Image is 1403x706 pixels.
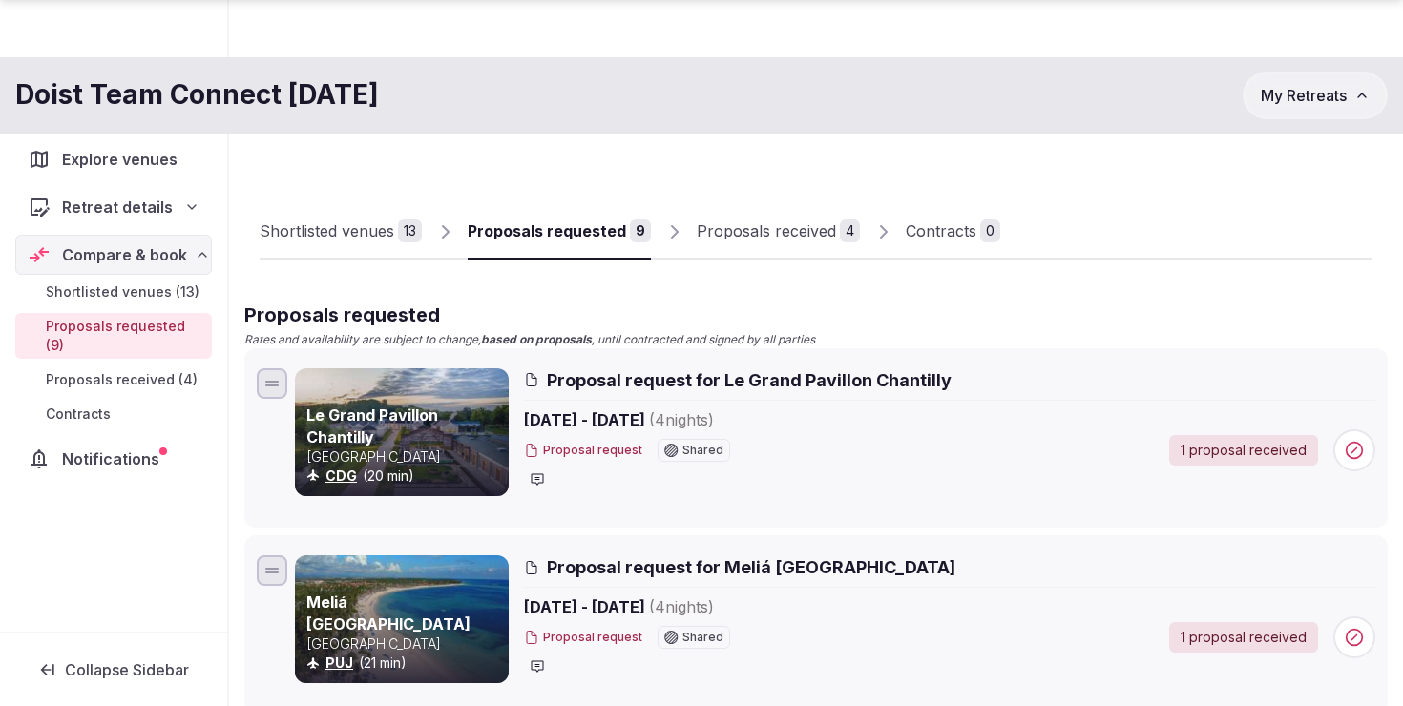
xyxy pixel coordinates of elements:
[398,219,422,242] div: 13
[15,401,212,427] a: Contracts
[62,243,187,266] span: Compare & book
[62,148,185,171] span: Explore venues
[306,634,505,654] p: [GEOGRAPHIC_DATA]
[46,317,204,355] span: Proposals requested (9)
[306,592,471,633] a: Meliá [GEOGRAPHIC_DATA]
[325,467,357,484] a: CDG
[524,408,860,431] span: [DATE] - [DATE]
[468,204,651,260] a: Proposals requested9
[697,219,836,242] div: Proposals received
[980,219,1000,242] div: 0
[481,332,592,346] strong: based on proposals
[306,405,438,446] a: Le Grand Pavillon Chantilly
[306,447,505,467] p: [GEOGRAPHIC_DATA]
[840,219,860,242] div: 4
[649,597,714,616] span: ( 4 night s )
[306,467,505,486] div: (20 min)
[260,204,422,260] a: Shortlisted venues13
[1169,435,1318,466] a: 1 proposal received
[46,282,199,301] span: Shortlisted venues (13)
[906,219,976,242] div: Contracts
[325,467,357,486] button: CDG
[15,279,212,305] a: Shortlisted venues (13)
[1169,622,1318,653] a: 1 proposal received
[697,204,860,260] a: Proposals received4
[547,555,955,579] span: Proposal request for Meliá [GEOGRAPHIC_DATA]
[630,219,651,242] div: 9
[524,595,860,618] span: [DATE] - [DATE]
[15,76,379,114] h1: Doist Team Connect [DATE]
[547,368,952,392] span: Proposal request for Le Grand Pavillon Chantilly
[682,445,723,456] span: Shared
[524,630,642,646] button: Proposal request
[260,219,394,242] div: Shortlisted venues
[468,219,626,242] div: Proposals requested
[524,443,642,459] button: Proposal request
[65,660,189,679] span: Collapse Sidebar
[15,439,212,479] a: Notifications
[46,405,111,424] span: Contracts
[244,301,1388,328] h2: Proposals requested
[62,196,173,218] span: Retreat details
[682,632,723,643] span: Shared
[325,654,353,673] button: PUJ
[15,139,212,179] a: Explore venues
[244,332,1388,348] p: Rates and availability are subject to change, , until contracted and signed by all parties
[15,366,212,393] a: Proposals received (4)
[325,654,353,671] a: PUJ
[15,649,212,691] button: Collapse Sidebar
[62,447,167,470] span: Notifications
[46,370,198,389] span: Proposals received (4)
[15,313,212,359] a: Proposals requested (9)
[1261,86,1347,105] span: My Retreats
[306,654,505,673] div: (21 min)
[649,410,714,429] span: ( 4 night s )
[1243,72,1388,119] button: My Retreats
[906,204,1000,260] a: Contracts0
